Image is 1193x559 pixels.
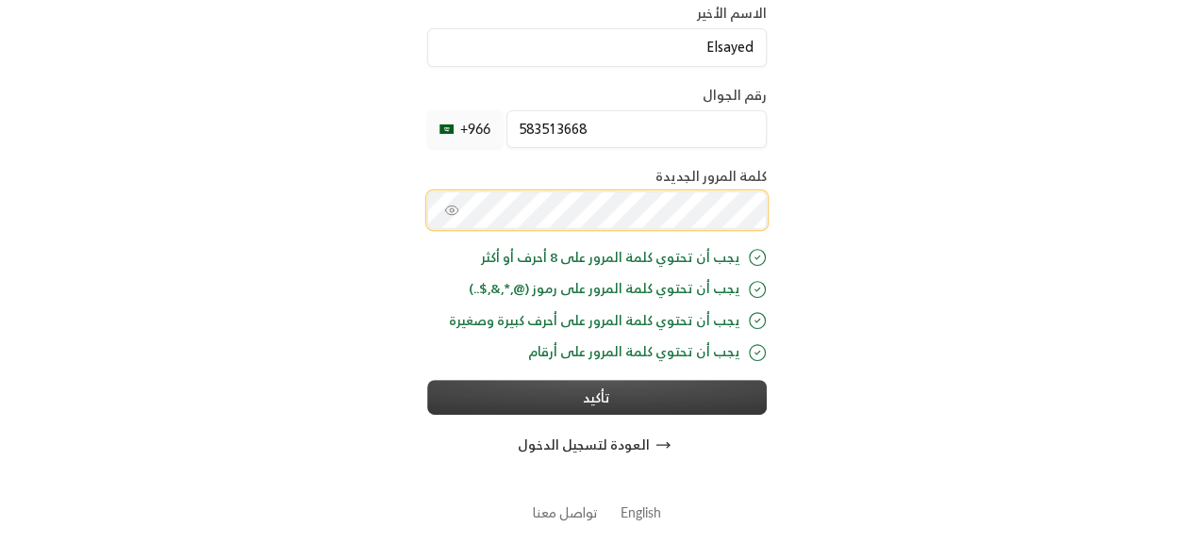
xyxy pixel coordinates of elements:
input: الاسم الأخير [427,28,767,67]
a: English [621,494,661,529]
input: رقم الجوال [506,110,767,148]
label: رقم الجوال [703,86,767,105]
a: تواصل معنا [533,501,598,524]
div: يجب أن تحتوي كلمة المرور على رموز (@,*,&,$..) [427,279,767,299]
button: تواصل معنا [533,502,598,522]
div: +966 [427,110,503,148]
button: toggle password visibility [437,195,467,225]
label: كلمة المرور الجديدة [655,167,767,186]
button: تأكيد [427,380,767,415]
div: يجب أن تحتوي كلمة المرور على أرقام [427,342,767,362]
button: العودة لتسجيل الدخول [427,426,767,464]
div: يجب أن تحتوي كلمة المرور على أحرف كبيرة وصغيرة [427,311,767,331]
div: يجب أن تحتوي كلمة المرور على 8 أحرف أو أكثر [427,248,767,268]
label: الاسم الأخير [697,4,767,23]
